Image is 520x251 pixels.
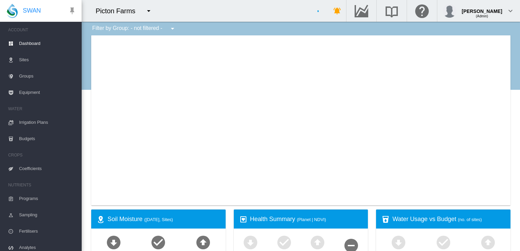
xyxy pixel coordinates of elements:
span: ACCOUNT [8,24,76,35]
div: Soil Moisture [108,215,220,223]
div: Water Usage vs Budget [392,215,505,223]
span: Groups [19,68,76,84]
span: WATER [8,103,76,114]
span: ([DATE], Sites) [144,217,173,222]
md-icon: icon-menu-down [168,24,177,33]
img: profile.jpg [443,4,456,18]
span: Dashboard [19,35,76,52]
img: SWAN-Landscape-Logo-Colour-drop.png [7,4,18,18]
span: CROPS [8,150,76,161]
button: icon-menu-down [166,22,179,35]
span: Equipment [19,84,76,101]
md-icon: icon-checkbox-marked-circle [276,234,292,250]
span: (no. of sites) [458,217,482,222]
md-icon: icon-chevron-down [506,7,515,15]
span: Coefficients [19,161,76,177]
md-icon: icon-arrow-down-bold-circle [242,234,259,250]
md-icon: icon-cup-water [381,215,390,223]
md-icon: icon-arrow-down-bold-circle [105,234,122,250]
button: icon-menu-down [142,4,156,18]
span: Budgets [19,131,76,147]
md-icon: icon-arrow-up-bold-circle [195,234,211,250]
button: icon-bell-ring [330,4,344,18]
md-icon: icon-checkbox-marked-circle [150,234,166,250]
div: [PERSON_NAME] [462,5,502,12]
md-icon: icon-bell-ring [333,7,341,15]
md-icon: icon-arrow-up-bold-circle [309,234,326,250]
div: Picton Farms [96,6,142,16]
span: SWAN [23,6,41,15]
span: NUTRIENTS [8,180,76,190]
span: Fertilisers [19,223,76,239]
span: (Planet | NDVI) [297,217,326,222]
md-icon: Search the knowledge base [384,7,400,15]
md-icon: icon-arrow-up-bold-circle [480,234,496,250]
md-icon: icon-map-marker-radius [97,215,105,223]
span: Programs [19,190,76,207]
md-icon: icon-pin [68,7,76,15]
md-icon: Go to the Data Hub [353,7,370,15]
span: Irrigation Plans [19,114,76,131]
md-icon: icon-menu-down [145,7,153,15]
div: Health Summary [250,215,363,223]
div: Filter by Group: - not filtered - [87,22,181,35]
span: Sampling [19,207,76,223]
md-icon: icon-checkbox-marked-circle [435,234,452,250]
md-icon: icon-heart-box-outline [239,215,247,223]
md-icon: icon-arrow-down-bold-circle [390,234,407,250]
span: (Admin) [476,14,488,18]
span: Sites [19,52,76,68]
md-icon: Click here for help [414,7,430,15]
